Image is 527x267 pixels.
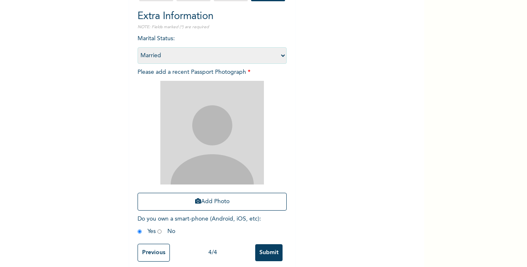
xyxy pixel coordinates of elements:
h2: Extra Information [138,9,287,24]
p: NOTE: Fields marked (*) are required [138,24,287,30]
span: Please add a recent Passport Photograph [138,69,287,215]
button: Add Photo [138,193,287,211]
span: Do you own a smart-phone (Android, iOS, etc) : Yes No [138,216,261,234]
input: Submit [255,244,283,261]
span: Marital Status : [138,36,287,58]
div: 4 / 4 [170,248,255,257]
img: Crop [160,81,264,184]
input: Previous [138,244,170,262]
